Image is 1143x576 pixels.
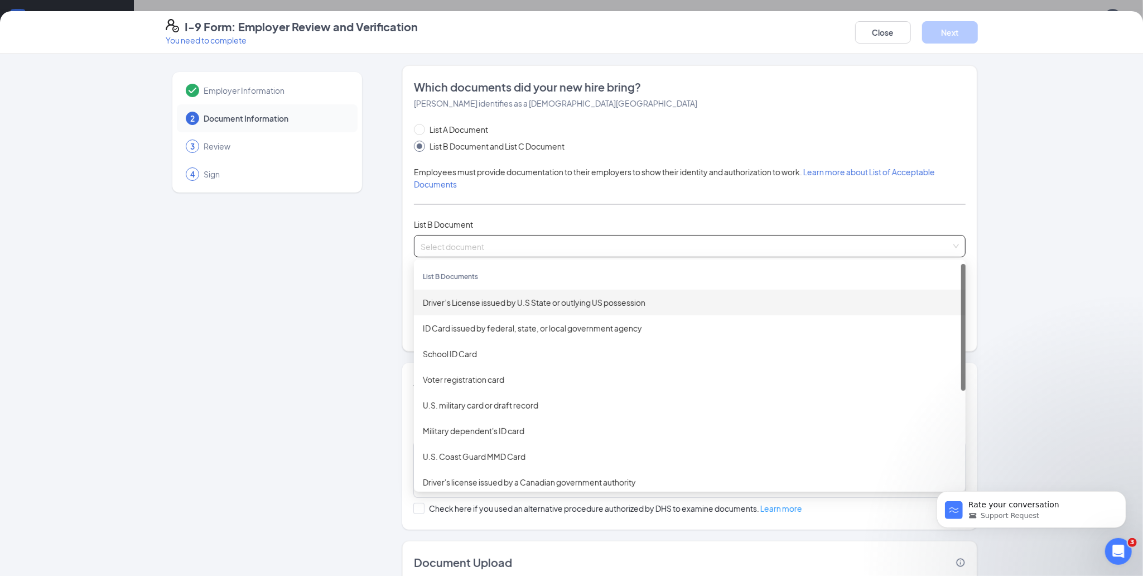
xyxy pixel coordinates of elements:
[1128,538,1137,547] span: 3
[423,322,957,334] div: ID Card issued by federal, state, or local government agency
[423,373,957,386] div: Voter registration card
[190,141,195,152] span: 3
[186,84,199,97] svg: Checkmark
[855,21,911,44] button: Close
[185,19,418,35] h4: I-9 Form: Employer Review and Verification
[922,21,978,44] button: Next
[166,19,179,32] svg: FormI9EVerifyIcon
[413,375,534,388] span: Additional information
[425,123,493,136] span: List A Document
[204,141,346,152] span: Review
[1105,538,1132,565] iframe: Intercom live chat
[423,296,957,309] div: Driver’s License issued by U.S State or outlying US possession
[423,272,478,281] span: List B Documents
[204,113,346,124] span: Document Information
[423,399,957,411] div: U.S. military card or draft record
[425,140,569,152] span: List B Document and List C Document
[414,79,966,95] span: Which documents did your new hire bring?
[166,35,418,46] p: You need to complete
[760,503,802,513] a: Learn more
[414,167,935,189] span: Employees must provide documentation to their employers to show their identity and authorization ...
[413,409,943,431] span: Provide all notes relating employment authorization stamps or receipts, extensions, additional do...
[414,555,512,570] span: Document Upload
[204,85,346,96] span: Employer Information
[423,425,957,437] div: Military dependent's ID card
[414,219,473,229] span: List B Document
[920,468,1143,546] iframe: Intercom notifications message
[956,558,966,568] svg: Info
[204,169,346,180] span: Sign
[414,98,697,108] span: [PERSON_NAME] identifies as a [DEMOGRAPHIC_DATA][GEOGRAPHIC_DATA]
[190,169,195,180] span: 4
[190,113,195,124] span: 2
[423,476,957,488] div: Driver's license issued by a Canadian government authority
[429,503,802,514] div: Check here if you used an alternative procedure authorized by DHS to examine documents.
[423,348,957,360] div: School ID Card
[423,450,957,463] div: U.S. Coast Guard MMD Card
